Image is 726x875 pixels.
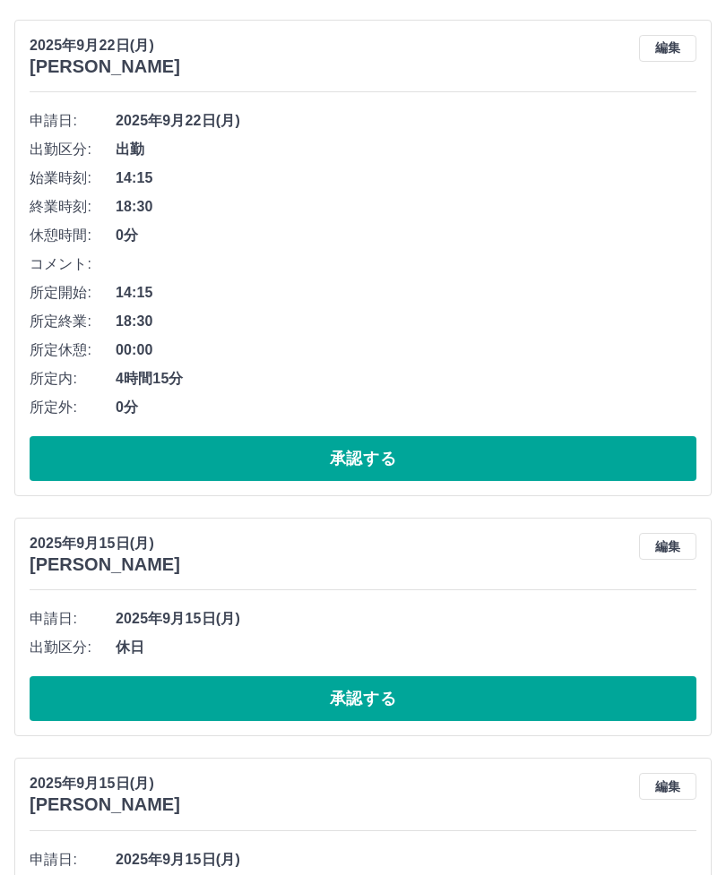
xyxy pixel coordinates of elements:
[639,773,696,800] button: 編集
[116,608,696,630] span: 2025年9月15日(月)
[30,794,180,815] h3: [PERSON_NAME]
[639,35,696,62] button: 編集
[30,311,116,332] span: 所定終業:
[116,637,696,658] span: 休日
[116,339,696,361] span: 00:00
[30,196,116,218] span: 終業時刻:
[116,110,696,132] span: 2025年9月22日(月)
[116,397,696,418] span: 0分
[116,139,696,160] span: 出勤
[116,225,696,246] span: 0分
[30,436,696,481] button: 承認する
[116,849,696,871] span: 2025年9月15日(月)
[639,533,696,560] button: 編集
[30,676,696,721] button: 承認する
[30,608,116,630] span: 申請日:
[30,110,116,132] span: 申請日:
[30,139,116,160] span: 出勤区分:
[30,167,116,189] span: 始業時刻:
[30,282,116,304] span: 所定開始:
[30,56,180,77] h3: [PERSON_NAME]
[116,167,696,189] span: 14:15
[30,637,116,658] span: 出勤区分:
[30,397,116,418] span: 所定外:
[30,533,180,554] p: 2025年9月15日(月)
[116,368,696,390] span: 4時間15分
[30,253,116,275] span: コメント:
[30,35,180,56] p: 2025年9月22日(月)
[30,339,116,361] span: 所定休憩:
[30,849,116,871] span: 申請日:
[116,196,696,218] span: 18:30
[30,225,116,246] span: 休憩時間:
[116,311,696,332] span: 18:30
[30,773,180,794] p: 2025年9月15日(月)
[30,554,180,575] h3: [PERSON_NAME]
[116,282,696,304] span: 14:15
[30,368,116,390] span: 所定内:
